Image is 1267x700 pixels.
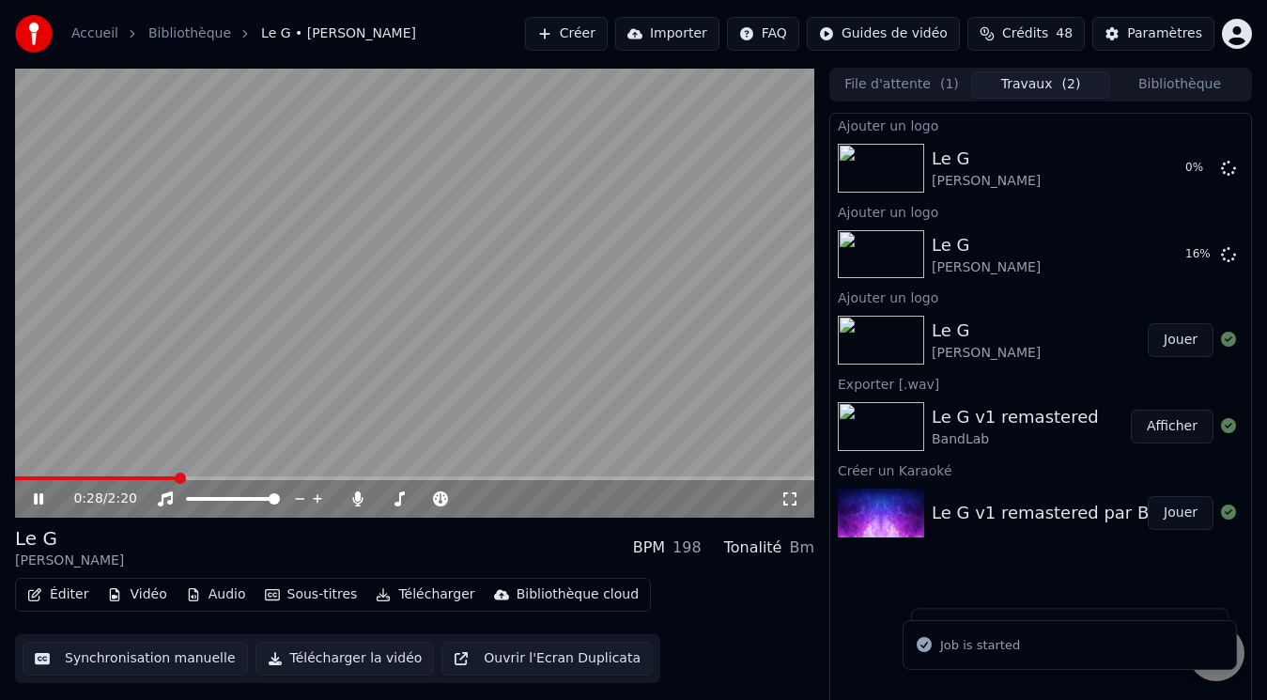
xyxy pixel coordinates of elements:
[255,642,435,676] button: Télécharger la vidéo
[967,17,1085,51] button: Crédits48
[940,75,959,94] span: ( 1 )
[73,490,102,508] span: 0:28
[672,537,702,559] div: 198
[932,500,1212,526] div: Le G v1 remastered par BandLab
[633,537,665,559] div: BPM
[1092,17,1214,51] button: Paramètres
[525,17,608,51] button: Créer
[1002,24,1048,43] span: Crédits
[23,642,248,676] button: Synchronisation manuelle
[727,17,799,51] button: FAQ
[940,636,1020,655] div: Job is started
[517,585,639,604] div: Bibliothèque cloud
[71,24,118,43] a: Accueil
[73,490,118,508] div: /
[932,318,1041,344] div: Le G
[20,582,96,608] button: Éditer
[441,642,653,676] button: Ouvrir l'Ecran Duplicata
[932,404,1099,430] div: Le G v1 remastered
[1185,161,1213,176] div: 0 %
[15,552,124,570] div: [PERSON_NAME]
[148,24,231,43] a: Bibliothèque
[832,71,971,99] button: File d'attente
[257,582,365,608] button: Sous-titres
[178,582,254,608] button: Audio
[789,537,814,559] div: Bm
[1148,496,1213,530] button: Jouer
[1148,323,1213,357] button: Jouer
[932,232,1041,258] div: Le G
[1110,71,1249,99] button: Bibliothèque
[15,15,53,53] img: youka
[971,71,1110,99] button: Travaux
[15,525,124,552] div: Le G
[830,286,1251,308] div: Ajouter un logo
[932,172,1041,191] div: [PERSON_NAME]
[1056,24,1073,43] span: 48
[932,430,1099,449] div: BandLab
[261,24,416,43] span: Le G • [PERSON_NAME]
[807,17,960,51] button: Guides de vidéo
[830,200,1251,223] div: Ajouter un logo
[108,490,137,508] span: 2:20
[1131,410,1213,443] button: Afficher
[830,459,1251,481] div: Créer un Karaoké
[932,258,1041,277] div: [PERSON_NAME]
[1062,75,1081,94] span: ( 2 )
[1127,24,1202,43] div: Paramètres
[1185,247,1213,262] div: 16 %
[932,146,1041,172] div: Le G
[100,582,174,608] button: Vidéo
[932,344,1041,363] div: [PERSON_NAME]
[615,17,719,51] button: Importer
[724,537,782,559] div: Tonalité
[368,582,482,608] button: Télécharger
[71,24,416,43] nav: breadcrumb
[830,114,1251,136] div: Ajouter un logo
[830,372,1251,395] div: Exporter [.wav]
